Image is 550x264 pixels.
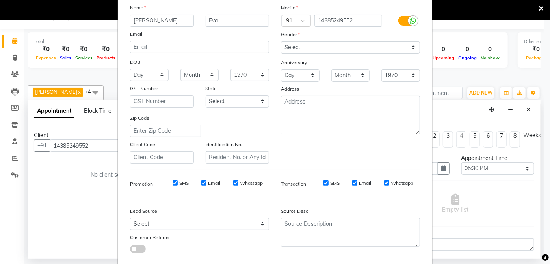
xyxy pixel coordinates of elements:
label: Promotion [130,180,153,188]
label: Client Code [130,141,155,148]
label: SMS [179,180,189,187]
label: Whatsapp [391,180,414,187]
input: Email [130,41,269,53]
label: Address [281,86,299,93]
input: Mobile [314,15,383,27]
input: Last Name [206,15,269,27]
label: Identification No. [206,141,243,148]
label: SMS [330,180,340,187]
input: First Name [130,15,194,27]
input: Enter Zip Code [130,125,201,137]
label: Name [130,4,146,11]
label: Gender [281,31,300,38]
label: State [206,85,217,92]
label: Lead Source [130,208,157,215]
label: Customer Referral [130,234,170,241]
label: Email [130,31,142,38]
label: DOB [130,59,140,66]
input: Client Code [130,151,194,164]
label: Anniversary [281,59,307,66]
label: Source Desc [281,208,308,215]
input: GST Number [130,95,194,108]
label: Email [359,180,371,187]
label: Zip Code [130,115,149,122]
label: GST Number [130,85,158,92]
input: Resident No. or Any Id [206,151,269,164]
label: Transaction [281,180,306,188]
label: Email [208,180,220,187]
label: Mobile [281,4,298,11]
label: Whatsapp [240,180,263,187]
